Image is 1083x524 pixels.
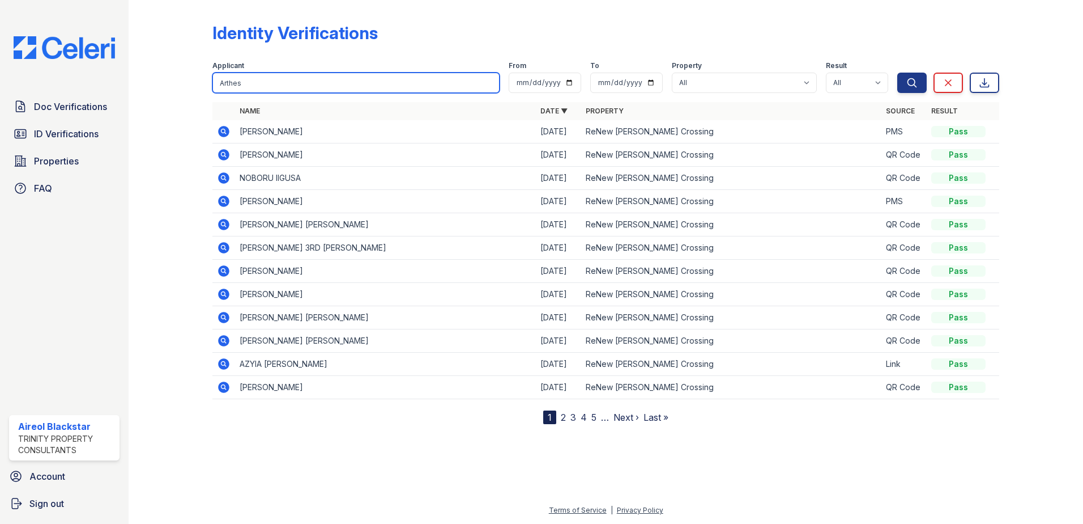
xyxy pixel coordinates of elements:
a: Terms of Service [549,506,607,514]
a: Account [5,465,124,488]
td: ReNew [PERSON_NAME] Crossing [581,260,882,283]
td: QR Code [881,329,927,353]
div: Pass [931,219,986,230]
td: [PERSON_NAME] [235,190,536,213]
td: ReNew [PERSON_NAME] Crossing [581,236,882,260]
div: Pass [931,335,986,346]
td: ReNew [PERSON_NAME] Crossing [581,353,882,376]
a: 2 [561,412,566,423]
td: [DATE] [536,283,581,306]
a: Sign out [5,492,124,515]
td: NOBORU IIGUSA [235,167,536,190]
div: Pass [931,126,986,137]
td: ReNew [PERSON_NAME] Crossing [581,283,882,306]
div: Pass [931,358,986,370]
a: ID Verifications [9,122,120,145]
div: Aireol Blackstar [18,420,115,433]
td: [DATE] [536,190,581,213]
a: 5 [591,412,596,423]
a: Result [931,107,958,115]
div: Pass [931,265,986,277]
td: QR Code [881,143,927,167]
label: From [509,61,526,70]
td: [PERSON_NAME] [235,260,536,283]
a: Properties [9,150,120,172]
img: CE_Logo_Blue-a8612792a0a2168367f1c8372b55b34899dd931a85d93a1a3d3e32e68fde9ad4.png [5,36,124,59]
a: FAQ [9,177,120,200]
label: Applicant [212,61,244,70]
td: ReNew [PERSON_NAME] Crossing [581,376,882,399]
td: [DATE] [536,376,581,399]
td: ReNew [PERSON_NAME] Crossing [581,143,882,167]
td: [DATE] [536,120,581,143]
td: [PERSON_NAME] 3RD [PERSON_NAME] [235,236,536,260]
td: QR Code [881,260,927,283]
a: Last » [643,412,668,423]
div: Identity Verifications [212,23,378,43]
a: Date ▼ [540,107,568,115]
span: FAQ [34,181,52,195]
td: [DATE] [536,236,581,260]
td: [DATE] [536,213,581,236]
td: [DATE] [536,306,581,329]
a: Source [886,107,915,115]
label: Property [672,61,702,70]
td: [DATE] [536,167,581,190]
div: Pass [931,382,986,393]
td: [PERSON_NAME] [PERSON_NAME] [235,329,536,353]
td: [PERSON_NAME] [PERSON_NAME] [235,306,536,329]
a: 4 [581,412,587,423]
div: Trinity Property Consultants [18,433,115,456]
td: QR Code [881,167,927,190]
span: … [601,411,609,424]
td: QR Code [881,376,927,399]
td: PMS [881,120,927,143]
span: Sign out [29,497,64,510]
td: QR Code [881,306,927,329]
td: [PERSON_NAME] [235,376,536,399]
a: Name [240,107,260,115]
td: ReNew [PERSON_NAME] Crossing [581,120,882,143]
span: ID Verifications [34,127,99,141]
td: Link [881,353,927,376]
td: QR Code [881,283,927,306]
a: Privacy Policy [617,506,663,514]
td: [PERSON_NAME] [235,120,536,143]
td: ReNew [PERSON_NAME] Crossing [581,167,882,190]
td: [DATE] [536,329,581,353]
div: Pass [931,242,986,253]
div: Pass [931,312,986,323]
td: AZYIA [PERSON_NAME] [235,353,536,376]
label: To [590,61,599,70]
input: Search by name or phone number [212,73,500,93]
div: Pass [931,196,986,207]
td: [DATE] [536,260,581,283]
div: | [611,506,613,514]
div: Pass [931,149,986,160]
div: Pass [931,289,986,300]
td: [DATE] [536,143,581,167]
span: Properties [34,154,79,168]
a: Doc Verifications [9,95,120,118]
a: 3 [570,412,576,423]
td: [PERSON_NAME] [235,143,536,167]
td: QR Code [881,236,927,260]
td: [PERSON_NAME] [235,283,536,306]
td: [PERSON_NAME] [PERSON_NAME] [235,213,536,236]
td: ReNew [PERSON_NAME] Crossing [581,329,882,353]
span: Account [29,470,65,483]
td: ReNew [PERSON_NAME] Crossing [581,306,882,329]
div: 1 [543,411,556,424]
div: Pass [931,172,986,184]
td: QR Code [881,213,927,236]
td: ReNew [PERSON_NAME] Crossing [581,213,882,236]
td: ReNew [PERSON_NAME] Crossing [581,190,882,213]
span: Doc Verifications [34,100,107,113]
td: PMS [881,190,927,213]
label: Result [826,61,847,70]
td: [DATE] [536,353,581,376]
a: Next › [613,412,639,423]
a: Property [586,107,624,115]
